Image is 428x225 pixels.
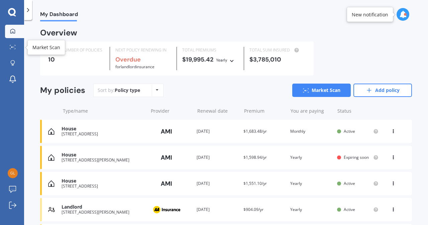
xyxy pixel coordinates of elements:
[243,181,267,186] span: $1,551.10/yr
[150,151,183,164] img: AMI
[249,56,306,63] div: $3,785,010
[8,168,18,178] img: 25cd941e63421431d0a722452da9e5bd
[98,87,140,94] div: Sort by:
[197,128,238,135] div: [DATE]
[197,108,238,114] div: Renewal date
[292,84,351,97] a: Market Scan
[40,11,78,20] span: My Dashboard
[337,108,379,114] div: Status
[244,108,285,114] div: Premium
[290,154,332,161] div: Yearly
[344,181,355,186] span: Active
[63,108,145,114] div: Type/name
[32,44,60,51] div: Market Scan
[48,206,55,213] img: Landlord
[291,108,332,114] div: You are paying
[290,206,332,213] div: Yearly
[62,132,144,136] div: [STREET_ADDRESS]
[182,47,238,53] div: TOTAL PREMIUMS
[115,55,141,64] b: Overdue
[62,158,144,162] div: [STREET_ADDRESS][PERSON_NAME]
[62,152,144,158] div: House
[48,154,55,161] img: House
[115,47,172,53] div: NEXT POLICY RENEWING IN
[151,108,192,114] div: Provider
[243,154,267,160] span: $1,598.94/yr
[243,207,263,212] span: $904.09/yr
[290,128,332,135] div: Monthly
[344,154,369,160] span: Expiring soon
[344,128,355,134] span: Active
[243,128,267,134] span: $1,683.48/yr
[40,86,85,95] div: My policies
[197,180,238,187] div: [DATE]
[62,178,144,184] div: House
[48,128,55,135] img: House
[115,64,154,70] span: for Landlord insurance
[353,84,412,97] a: Add policy
[344,207,355,212] span: Active
[62,126,144,132] div: House
[352,11,388,18] div: New notification
[115,87,140,94] div: Policy type
[48,47,104,53] div: TOTAL NUMBER OF POLICIES
[150,125,183,138] img: AMI
[290,180,332,187] div: Yearly
[216,57,227,64] div: Yearly
[197,154,238,161] div: [DATE]
[40,29,77,36] div: Overview
[182,56,238,64] div: $19,995.42
[249,47,306,53] div: TOTAL SUM INSURED
[62,204,144,210] div: Landlord
[48,56,104,63] div: 10
[48,180,55,187] img: House
[62,184,144,189] div: [STREET_ADDRESS]
[150,203,183,216] img: AA
[197,206,238,213] div: [DATE]
[150,177,183,190] img: AMI
[62,210,144,215] div: [STREET_ADDRESS][PERSON_NAME]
